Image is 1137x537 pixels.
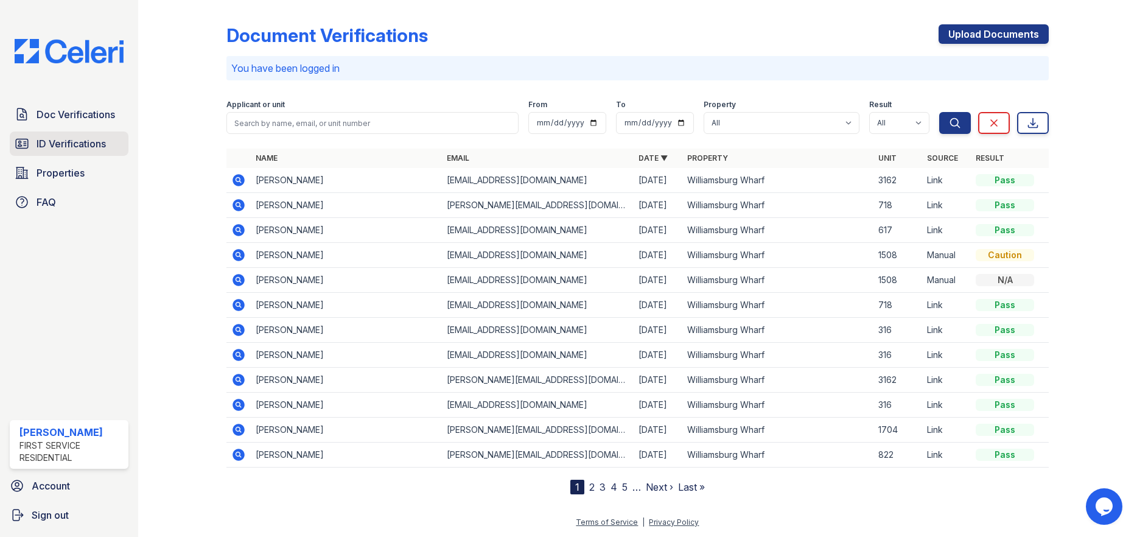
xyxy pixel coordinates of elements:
td: Link [922,443,971,468]
td: Williamsburg Wharf [682,318,874,343]
td: [PERSON_NAME] [251,243,443,268]
span: Sign out [32,508,69,522]
iframe: chat widget [1086,488,1125,525]
td: [EMAIL_ADDRESS][DOMAIN_NAME] [442,293,634,318]
td: [PERSON_NAME] [251,443,443,468]
p: You have been logged in [231,61,1044,75]
div: N/A [976,274,1034,286]
input: Search by name, email, or unit number [226,112,519,134]
span: FAQ [37,195,56,209]
td: 316 [873,393,922,418]
td: Williamsburg Wharf [682,168,874,193]
span: … [632,480,641,494]
a: 2 [589,481,595,493]
td: Link [922,343,971,368]
label: Applicant or unit [226,100,285,110]
div: Pass [976,399,1034,411]
td: 1508 [873,268,922,293]
span: Properties [37,166,85,180]
td: [PERSON_NAME] [251,343,443,368]
div: Pass [976,424,1034,436]
a: Property [687,153,728,163]
td: [DATE] [634,193,682,218]
a: Result [976,153,1004,163]
td: [DATE] [634,368,682,393]
td: Williamsburg Wharf [682,218,874,243]
a: ID Verifications [10,132,128,156]
td: [DATE] [634,318,682,343]
div: Pass [976,449,1034,461]
td: 1704 [873,418,922,443]
a: Source [927,153,958,163]
td: 316 [873,318,922,343]
div: | [642,518,645,527]
td: [DATE] [634,443,682,468]
div: 1 [570,480,584,494]
a: 4 [610,481,617,493]
td: [EMAIL_ADDRESS][DOMAIN_NAME] [442,393,634,418]
label: Result [869,100,892,110]
a: Last » [678,481,705,493]
td: [EMAIL_ADDRESS][DOMAIN_NAME] [442,343,634,368]
td: Link [922,368,971,393]
td: [DATE] [634,293,682,318]
td: [DATE] [634,268,682,293]
div: Pass [976,174,1034,186]
td: Williamsburg Wharf [682,443,874,468]
td: [PERSON_NAME] [251,418,443,443]
div: First Service Residential [19,440,124,464]
td: [PERSON_NAME][EMAIL_ADDRESS][DOMAIN_NAME] [442,443,634,468]
label: From [528,100,547,110]
td: Link [922,193,971,218]
td: [PERSON_NAME] [251,368,443,393]
td: 718 [873,293,922,318]
div: Pass [976,349,1034,361]
a: Name [256,153,278,163]
a: Terms of Service [576,518,638,527]
td: 718 [873,193,922,218]
td: [EMAIL_ADDRESS][DOMAIN_NAME] [442,268,634,293]
div: Caution [976,249,1034,261]
td: 3162 [873,368,922,393]
a: Email [447,153,469,163]
a: Privacy Policy [649,518,699,527]
td: Williamsburg Wharf [682,368,874,393]
td: Williamsburg Wharf [682,393,874,418]
td: [EMAIL_ADDRESS][DOMAIN_NAME] [442,218,634,243]
a: Unit [878,153,897,163]
td: 617 [873,218,922,243]
td: Williamsburg Wharf [682,418,874,443]
a: Next › [646,481,673,493]
td: Williamsburg Wharf [682,268,874,293]
td: Manual [922,268,971,293]
div: Document Verifications [226,24,428,46]
td: Link [922,218,971,243]
td: 3162 [873,168,922,193]
td: [PERSON_NAME][EMAIL_ADDRESS][DOMAIN_NAME] [442,193,634,218]
div: Pass [976,324,1034,336]
td: 1508 [873,243,922,268]
div: [PERSON_NAME] [19,425,124,440]
div: Pass [976,199,1034,211]
td: [DATE] [634,393,682,418]
td: [EMAIL_ADDRESS][DOMAIN_NAME] [442,168,634,193]
td: Link [922,418,971,443]
td: 822 [873,443,922,468]
span: Doc Verifications [37,107,115,122]
td: 316 [873,343,922,368]
div: Pass [976,224,1034,236]
td: [EMAIL_ADDRESS][DOMAIN_NAME] [442,243,634,268]
td: [PERSON_NAME] [251,218,443,243]
td: [DATE] [634,243,682,268]
td: [DATE] [634,168,682,193]
a: Date ▼ [638,153,668,163]
td: Williamsburg Wharf [682,293,874,318]
img: CE_Logo_Blue-a8612792a0a2168367f1c8372b55b34899dd931a85d93a1a3d3e32e68fde9ad4.png [5,39,133,63]
td: Williamsburg Wharf [682,243,874,268]
label: To [616,100,626,110]
a: Upload Documents [939,24,1049,44]
a: Sign out [5,503,133,527]
td: Link [922,168,971,193]
td: Williamsburg Wharf [682,343,874,368]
